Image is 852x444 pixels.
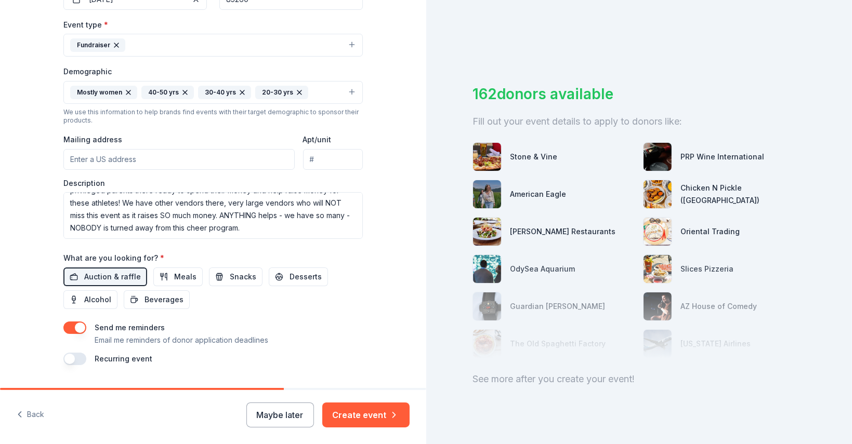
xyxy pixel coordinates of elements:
[644,143,672,171] img: photo for PRP Wine International
[510,225,615,238] div: [PERSON_NAME] Restaurants
[95,323,165,332] label: Send me reminders
[95,354,152,363] label: Recurring event
[198,86,251,99] div: 30-40 yrs
[255,86,308,99] div: 20-30 yrs
[63,290,117,309] button: Alcohol
[17,404,44,426] button: Back
[70,38,125,52] div: Fundraiser
[680,225,740,238] div: Oriental Trading
[124,290,190,309] button: Beverages
[269,267,328,286] button: Desserts
[63,134,122,145] label: Mailing address
[63,34,363,57] button: Fundraiser
[63,178,105,189] label: Description
[63,267,147,286] button: Auction & raffle
[473,143,501,171] img: photo for Stone & Vine
[63,108,363,125] div: We use this information to help brands find events with their target demographic to sponsor their...
[63,253,164,263] label: What are you looking for?
[644,218,672,246] img: photo for Oriental Trading
[473,371,805,387] div: See more after you create your event!
[141,86,194,99] div: 40-50 yrs
[473,113,805,130] div: Fill out your event details to apply to donors like:
[209,267,263,286] button: Snacks
[63,192,363,239] textarea: This annual event helps us raise money for these superior athletes who need cheer - they have a d...
[680,151,764,163] div: PRP Wine International
[63,81,363,104] button: Mostly women40-50 yrs30-40 yrs20-30 yrs
[473,180,501,208] img: photo for American Eagle
[145,293,183,306] span: Beverages
[153,267,203,286] button: Meals
[63,149,295,170] input: Enter a US address
[95,334,268,346] p: Email me reminders of donor application deadlines
[84,271,141,283] span: Auction & raffle
[84,293,111,306] span: Alcohol
[510,188,566,200] div: American Eagle
[644,180,672,208] img: photo for Chicken N Pickle (Glendale)
[322,402,410,427] button: Create event
[473,83,805,105] div: 162 donors available
[290,271,322,283] span: Desserts
[230,271,256,283] span: Snacks
[70,86,137,99] div: Mostly women
[510,151,557,163] div: Stone & Vine
[303,134,332,145] label: Apt/unit
[680,182,805,207] div: Chicken N Pickle ([GEOGRAPHIC_DATA])
[246,402,314,427] button: Maybe later
[63,66,112,77] label: Demographic
[174,271,196,283] span: Meals
[473,218,501,246] img: photo for Cameron Mitchell Restaurants
[303,149,363,170] input: #
[63,20,108,30] label: Event type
